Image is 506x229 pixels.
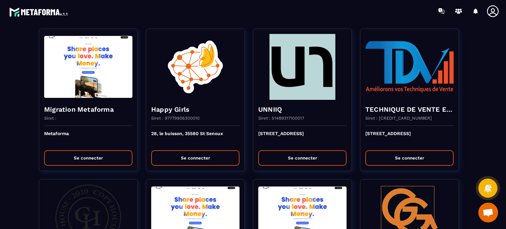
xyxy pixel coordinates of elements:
p: 28, le buisson, 35580 St Senoux [151,131,239,145]
p: Siret : 51489317100017 [258,116,304,121]
h4: Migration Metaforma [44,105,132,114]
h4: Happy Girls [151,105,239,114]
p: Siret : 97779906300010 [151,116,200,121]
img: funnel-background [44,34,132,100]
button: Se connecter [258,150,347,166]
img: funnel-background [151,34,239,100]
p: Siret : [CREDIT_CARD_NUMBER] [365,116,432,121]
h4: UNNIIQ [258,105,347,114]
button: Se connecter [365,150,454,166]
p: [STREET_ADDRESS] [258,131,347,145]
img: logo [9,6,69,18]
img: funnel-background [258,34,347,100]
p: Siret : [44,116,56,121]
div: Ouvrir le chat [478,203,498,222]
button: Se connecter [44,150,132,166]
button: Se connecter [151,150,239,166]
p: [STREET_ADDRESS] [365,131,454,145]
img: funnel-background [365,34,454,100]
h4: TECHNIQUE DE VENTE EDITION [365,105,454,114]
p: Metaforma [44,131,132,145]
